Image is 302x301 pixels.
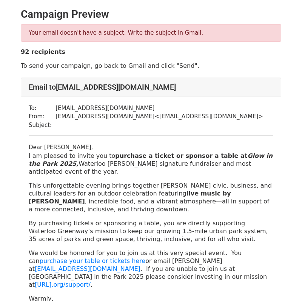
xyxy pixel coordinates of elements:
[29,29,273,37] p: Your email doesn't have a subject. Write the subject in Gmail.
[29,104,55,113] td: To:
[29,152,273,167] b: purchase a ticket or sponsor a table at
[29,152,273,176] p: I am pleased to invite you to Waterloo [PERSON_NAME] signature fundraiser and most anticipated ev...
[29,190,231,205] strong: live music by [PERSON_NAME]
[29,121,55,130] td: Subject:
[55,104,263,113] td: [EMAIL_ADDRESS][DOMAIN_NAME]
[29,152,273,167] em: Glow in the Park 2025,
[29,219,273,243] p: By purchasing tickets or sponsoring a table, you are directly supporting Waterloo Greenway’s miss...
[21,48,65,55] strong: 92 recipients
[29,143,273,152] div: Dear [PERSON_NAME],
[29,83,273,92] h4: Email to [EMAIL_ADDRESS][DOMAIN_NAME]
[29,249,273,289] p: We would be honored for you to join us at this very special event. You can or email [PERSON_NAME]...
[35,265,140,272] a: [EMAIL_ADDRESS][DOMAIN_NAME]
[21,8,281,21] h2: Campaign Preview
[35,281,91,288] a: [URL].org/support/
[29,112,55,121] td: From:
[55,112,263,121] td: [EMAIL_ADDRESS][DOMAIN_NAME] < [EMAIL_ADDRESS][DOMAIN_NAME] >
[21,62,281,70] p: To send your campaign, go back to Gmail and click "Send".
[29,182,273,213] p: This unforgettable evening brings together [PERSON_NAME] civic, business, and cultural leaders fo...
[40,257,145,264] a: purchase your table or tickets here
